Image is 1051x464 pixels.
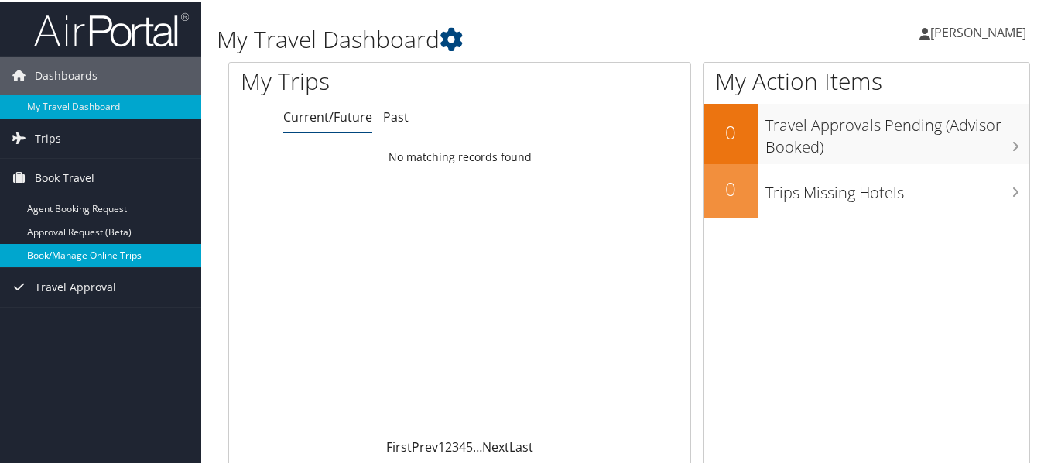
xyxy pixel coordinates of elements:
a: Prev [412,437,438,454]
span: … [473,437,482,454]
a: First [386,437,412,454]
span: Dashboards [35,55,98,94]
span: Trips [35,118,61,156]
h3: Travel Approvals Pending (Advisor Booked) [765,105,1029,156]
span: [PERSON_NAME] [930,22,1026,40]
span: Travel Approval [35,266,116,305]
h1: My Action Items [704,64,1029,96]
a: Next [482,437,509,454]
a: Last [509,437,533,454]
a: 4 [459,437,466,454]
a: Current/Future [283,107,372,124]
span: Book Travel [35,157,94,196]
td: No matching records found [229,142,690,170]
h3: Trips Missing Hotels [765,173,1029,202]
a: 1 [438,437,445,454]
a: 3 [452,437,459,454]
h2: 0 [704,174,758,201]
h1: My Travel Dashboard [217,22,767,54]
a: 5 [466,437,473,454]
a: Past [383,107,409,124]
a: 0Trips Missing Hotels [704,163,1029,217]
a: 0Travel Approvals Pending (Advisor Booked) [704,102,1029,162]
h2: 0 [704,118,758,144]
img: airportal-logo.png [34,10,189,46]
a: 2 [445,437,452,454]
a: [PERSON_NAME] [919,8,1042,54]
h1: My Trips [241,64,487,96]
